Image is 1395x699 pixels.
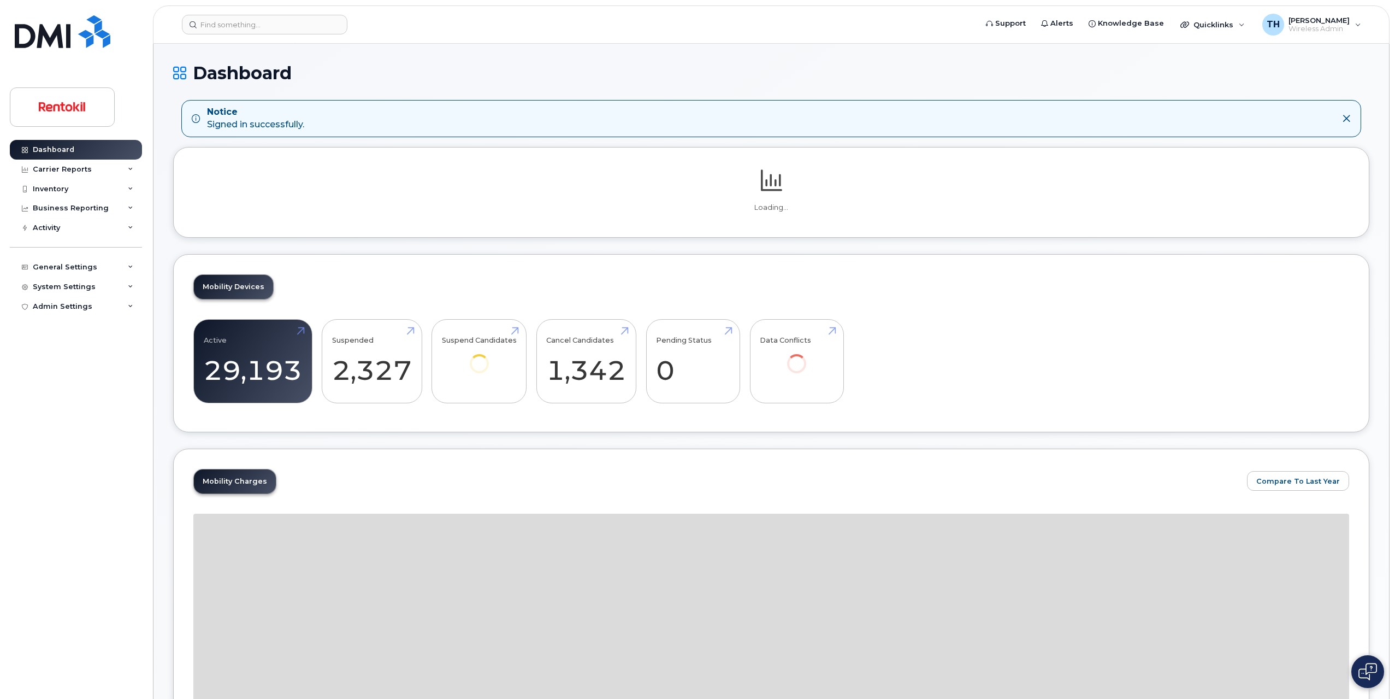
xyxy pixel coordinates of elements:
a: Mobility Charges [194,469,276,494]
span: Compare To Last Year [1256,476,1340,486]
a: Data Conflicts [760,325,834,388]
button: Compare To Last Year [1247,471,1349,491]
a: Cancel Candidates 1,342 [546,325,626,397]
a: Active 29,193 [204,325,302,397]
a: Suspend Candidates [442,325,517,388]
a: Suspended 2,327 [332,325,412,397]
p: Loading... [193,203,1349,213]
div: Signed in successfully. [207,106,304,131]
a: Pending Status 0 [656,325,730,397]
strong: Notice [207,106,304,119]
h1: Dashboard [173,63,1369,83]
img: Open chat [1358,663,1377,680]
a: Mobility Devices [194,275,273,299]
